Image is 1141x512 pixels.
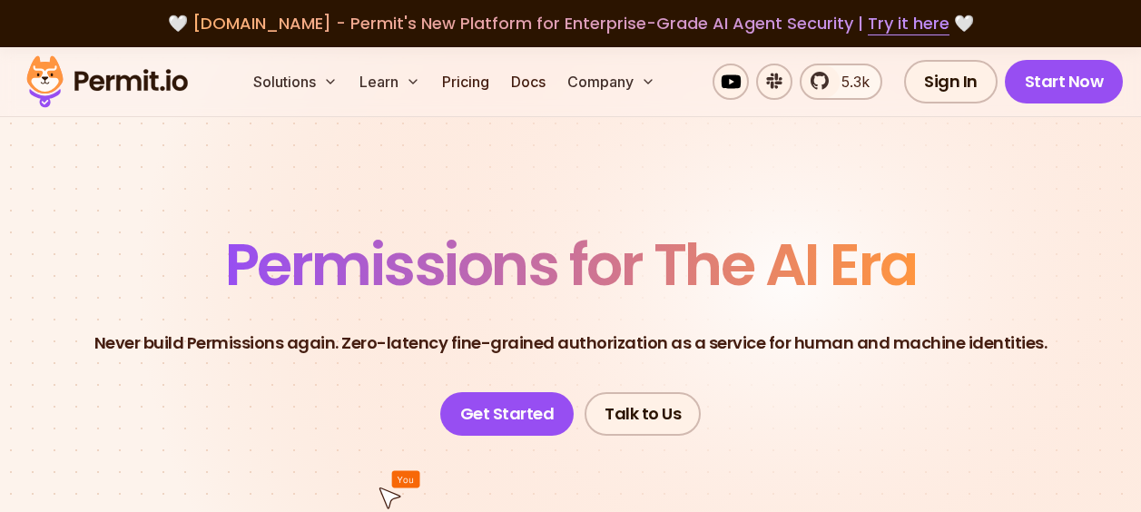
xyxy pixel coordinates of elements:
a: Sign In [904,60,998,103]
a: 5.3k [800,64,882,100]
a: Try it here [868,12,949,35]
span: 5.3k [831,71,870,93]
span: [DOMAIN_NAME] - Permit's New Platform for Enterprise-Grade AI Agent Security | [192,12,949,34]
span: Permissions for The AI Era [225,224,917,305]
p: Never build Permissions again. Zero-latency fine-grained authorization as a service for human and... [94,330,1048,356]
a: Talk to Us [585,392,701,436]
button: Company [560,64,663,100]
a: Start Now [1005,60,1124,103]
a: Pricing [435,64,497,100]
a: Docs [504,64,553,100]
div: 🤍 🤍 [44,11,1097,36]
button: Solutions [246,64,345,100]
a: Get Started [440,392,575,436]
button: Learn [352,64,428,100]
img: Permit logo [18,51,196,113]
